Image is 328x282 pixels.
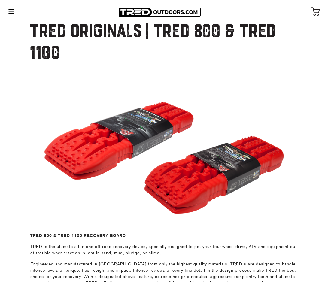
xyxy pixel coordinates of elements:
b: TRED 800 & TRED 1100 RECOVERY BOARD [30,233,126,238]
p: TRED is the ultimate all-in-one off road recovery device, specially designed to get your four-whe... [30,244,298,261]
img: cart-icon [311,7,320,16]
img: menu-icon [8,9,14,14]
img: TRED Outdoors America [119,8,201,17]
h1: TRED Originals | TRED 800 & TRED 1100 [30,22,298,74]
